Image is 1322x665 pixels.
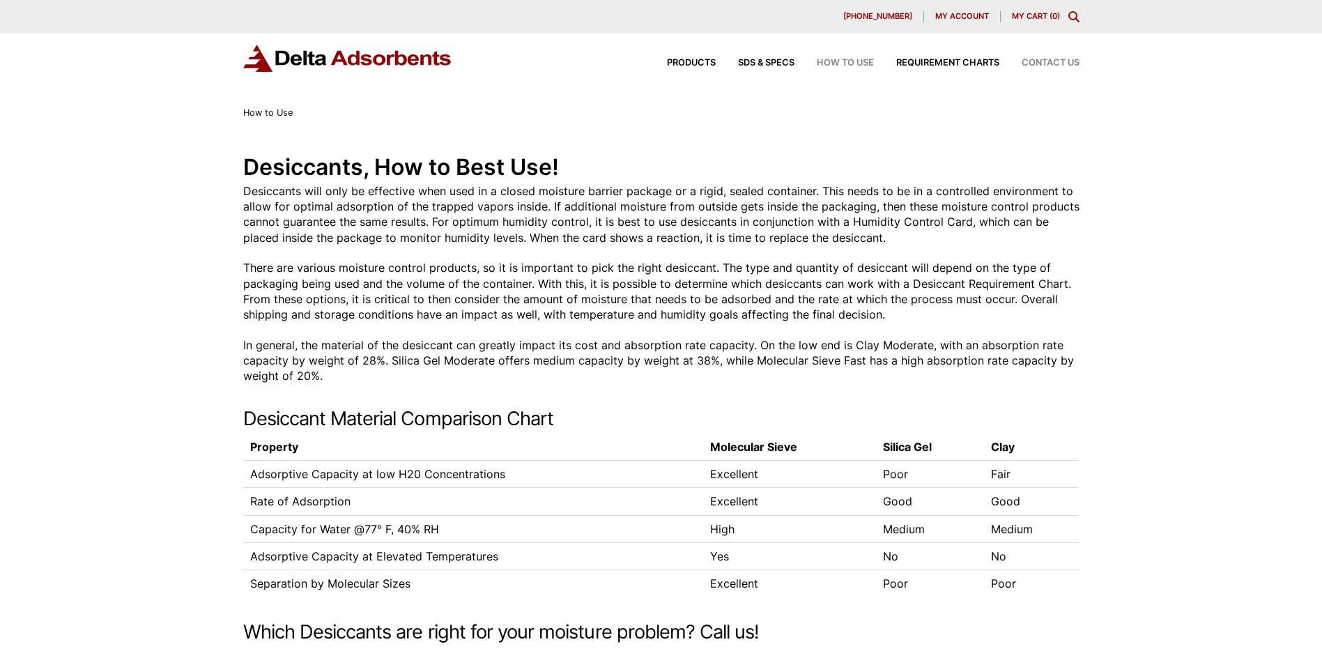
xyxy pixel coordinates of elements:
[999,59,1079,68] a: Contact Us
[703,488,876,515] td: Excellent
[645,59,716,68] a: Products
[243,152,1079,183] h1: Desiccants, How to Best Use!
[243,337,1079,384] p: In general, the material of the desiccant can greatly impact its cost and absorption rate capacit...
[1022,59,1079,68] span: Contact Us
[874,59,999,68] a: Requirement Charts
[817,59,874,68] span: How to Use
[876,570,983,597] td: Poor
[896,59,999,68] span: Requirement Charts
[984,434,1079,460] th: Clay
[667,59,716,68] span: Products
[876,542,983,570] td: No
[243,542,704,570] td: Adsorptive Capacity at Elevated Temperatures
[832,11,924,22] a: [PHONE_NUMBER]
[1052,11,1057,21] span: 0
[843,13,912,20] span: [PHONE_NUMBER]
[876,434,983,460] th: Silica Gel
[1012,11,1060,21] a: My Cart (0)
[243,107,293,118] span: How to Use
[716,59,794,68] a: SDS & SPECS
[935,13,989,20] span: My account
[984,515,1079,542] td: Medium
[703,570,876,597] td: Excellent
[243,183,1079,246] p: Desiccants will only be effective when used in a closed moisture barrier package or a rigid, seal...
[984,542,1079,570] td: No
[243,488,704,515] td: Rate of Adsorption
[1068,11,1079,22] div: Toggle Modal Content
[703,542,876,570] td: Yes
[243,408,1079,431] h2: Desiccant Material Comparison Chart
[703,515,876,542] td: High
[738,59,794,68] span: SDS & SPECS
[243,621,1079,644] h2: Which Desiccants are right for your moisture problem? Call us!
[243,45,452,72] img: Delta Adsorbents
[876,460,983,487] td: Poor
[243,434,704,460] th: Property
[703,434,876,460] th: Molecular Sieve
[876,488,983,515] td: Good
[243,460,704,487] td: Adsorptive Capacity at low H20 Concentrations
[924,11,1001,22] a: My account
[984,488,1079,515] td: Good
[243,260,1079,323] p: There are various moisture control products, so it is important to pick the right desiccant. The ...
[703,460,876,487] td: Excellent
[794,59,874,68] a: How to Use
[876,515,983,542] td: Medium
[984,570,1079,597] td: Poor
[243,515,704,542] td: Capacity for Water @77° F, 40% RH
[984,460,1079,487] td: Fair
[243,570,704,597] td: Separation by Molecular Sizes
